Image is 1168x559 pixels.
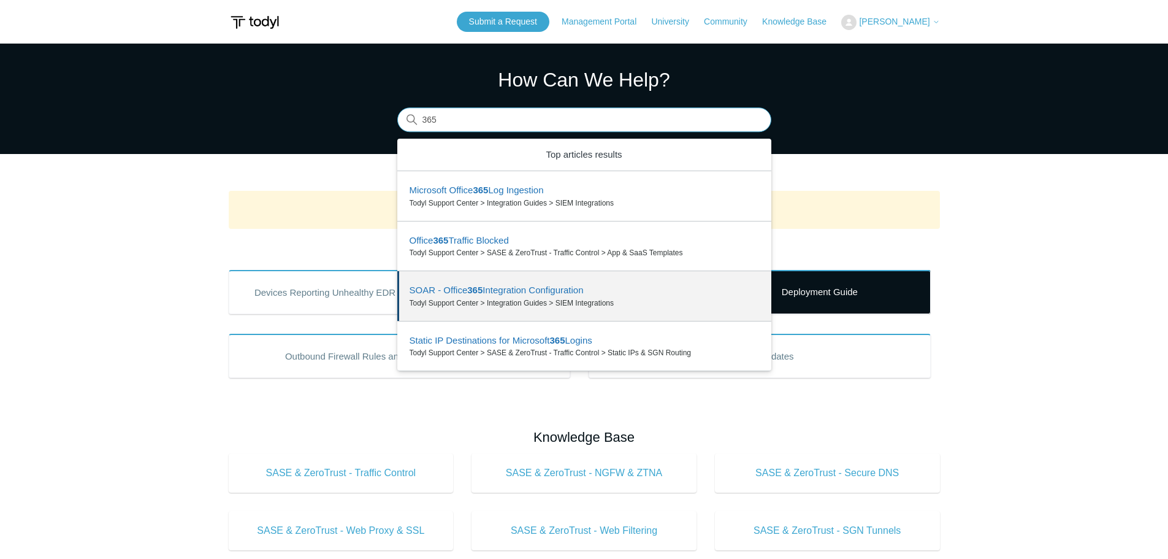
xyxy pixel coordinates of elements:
[229,334,571,378] a: Outbound Firewall Rules and IPs used by SGN Connect
[229,239,940,259] h2: Popular Articles
[229,453,454,493] a: SASE & ZeroTrust - Traffic Control
[715,453,940,493] a: SASE & ZeroTrust - Secure DNS
[433,235,448,245] em: 365
[490,523,678,538] span: SASE & ZeroTrust - Web Filtering
[562,15,649,28] a: Management Portal
[762,15,839,28] a: Knowledge Base
[473,185,488,195] em: 365
[549,335,565,345] em: 365
[397,108,771,133] input: Search
[410,285,584,298] zd-autocomplete-title-multibrand: Suggested result 3 SOAR - Office 365 Integration Configuration
[247,523,435,538] span: SASE & ZeroTrust - Web Proxy & SSL
[467,285,483,295] em: 365
[457,12,549,32] a: Submit a Request
[410,247,759,258] zd-autocomplete-breadcrumbs-multibrand: Todyl Support Center > SASE & ZeroTrust - Traffic Control > App & SaaS Templates
[410,198,759,209] zd-autocomplete-breadcrumbs-multibrand: Todyl Support Center > Integration Guides > SIEM Integrations
[410,298,759,309] zd-autocomplete-breadcrumbs-multibrand: Todyl Support Center > Integration Guides > SIEM Integrations
[397,139,771,172] zd-autocomplete-header: Top articles results
[397,65,771,94] h1: How Can We Help?
[229,11,281,34] img: Todyl Support Center Help Center home page
[471,453,697,493] a: SASE & ZeroTrust - NGFW & ZTNA
[733,466,922,480] span: SASE & ZeroTrust - Secure DNS
[229,511,454,550] a: SASE & ZeroTrust - Web Proxy & SSL
[229,427,940,447] h2: Knowledge Base
[490,466,678,480] span: SASE & ZeroTrust - NGFW & ZTNA
[704,15,760,28] a: Community
[410,185,544,198] zd-autocomplete-title-multibrand: Suggested result 1 Microsoft Office 365 Log Ingestion
[651,15,701,28] a: University
[733,523,922,538] span: SASE & ZeroTrust - SGN Tunnels
[410,347,759,358] zd-autocomplete-breadcrumbs-multibrand: Todyl Support Center > SASE & ZeroTrust - Traffic Control > Static IPs & SGN Routing
[410,335,592,348] zd-autocomplete-title-multibrand: Suggested result 4 Static IP Destinations for Microsoft 365 Logins
[709,270,931,314] a: Deployment Guide
[229,270,451,314] a: Devices Reporting Unhealthy EDR States
[247,466,435,480] span: SASE & ZeroTrust - Traffic Control
[841,15,939,30] button: [PERSON_NAME]
[471,511,697,550] a: SASE & ZeroTrust - Web Filtering
[410,235,509,248] zd-autocomplete-title-multibrand: Suggested result 2 Office 365 Traffic Blocked
[859,17,929,26] span: [PERSON_NAME]
[715,511,940,550] a: SASE & ZeroTrust - SGN Tunnels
